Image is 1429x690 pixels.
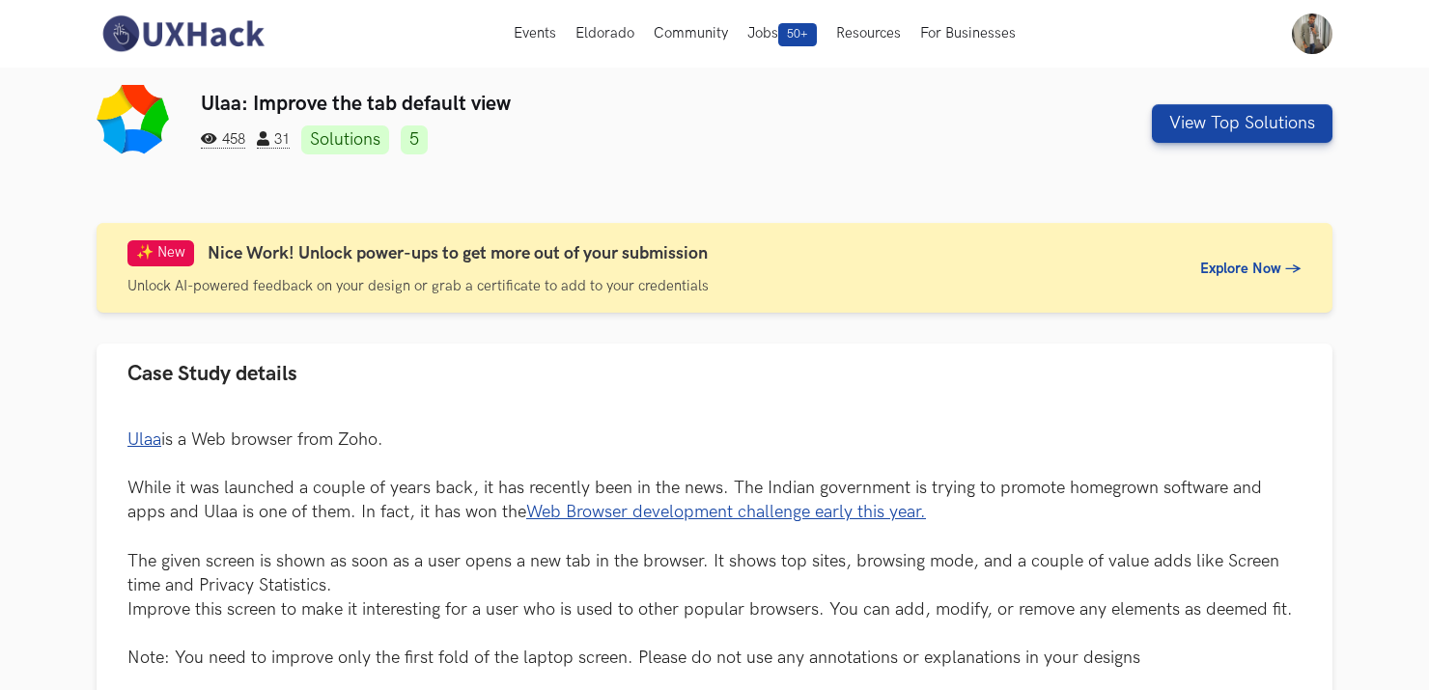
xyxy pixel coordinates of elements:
[1152,104,1332,143] button: View Top Solutions
[526,502,926,522] a: Web Browser development challenge early this year.
[1200,261,1302,277] span: Explore Now →
[97,85,169,156] img: Ulaa logo
[401,125,428,154] a: 5
[201,131,245,149] span: 458
[208,243,708,263] span: Nice Work! Unlock power-ups to get more out of your submission
[97,14,268,54] img: UXHack-logo.png
[127,429,161,450] a: Ulaa
[301,125,389,154] a: Solutions
[257,131,290,149] span: 31
[127,278,709,294] span: Unlock AI-powered feedback on your design or grab a certificate to add to your credentials
[127,240,194,266] span: ✨ New
[97,223,1332,313] a: ✨ New Nice Work! Unlock power-ups to get more out of your submissionUnlock AI-powered feedback on...
[127,428,1302,671] p: is a Web browser from Zoho. While it was launched a couple of years back, it has recently been in...
[97,344,1332,404] button: Case Study details
[127,361,297,387] span: Case Study details
[778,23,817,46] span: 50+
[201,92,1019,116] h3: Ulaa: Improve the tab default view
[1292,14,1332,54] img: Your profile pic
